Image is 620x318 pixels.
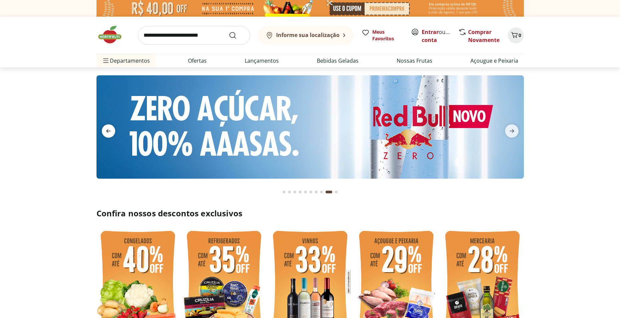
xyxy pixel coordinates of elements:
[292,184,297,200] button: Go to page 3 from fs-carousel
[276,31,340,39] b: Informe sua localização
[317,57,359,65] a: Bebidas Geladas
[96,75,524,179] img: Red bull
[468,28,499,44] a: Comprar Novamente
[102,53,110,69] button: Menu
[102,53,150,69] span: Departamentos
[324,184,334,200] button: Current page from fs-carousel
[422,28,458,44] a: Criar conta
[422,28,451,44] span: ou
[138,26,250,45] input: search
[508,27,524,43] button: Carrinho
[258,26,354,45] button: Informe sua localização
[470,57,518,65] a: Açougue e Peixaria
[297,184,303,200] button: Go to page 4 from fs-carousel
[397,57,432,65] a: Nossas Frutas
[422,28,439,36] a: Entrar
[314,184,319,200] button: Go to page 7 from fs-carousel
[229,31,245,39] button: Submit Search
[519,32,521,38] span: 0
[188,57,207,65] a: Ofertas
[308,184,314,200] button: Go to page 6 from fs-carousel
[96,124,121,138] button: previous
[372,29,403,42] span: Meus Favoritos
[245,57,279,65] a: Lançamentos
[303,184,308,200] button: Go to page 5 from fs-carousel
[281,184,287,200] button: Go to page 1 from fs-carousel
[96,25,130,45] img: Hortifruti
[362,29,403,42] a: Meus Favoritos
[96,208,524,219] h2: Confira nossos descontos exclusivos
[287,184,292,200] button: Go to page 2 from fs-carousel
[319,184,324,200] button: Go to page 8 from fs-carousel
[334,184,339,200] button: Go to page 10 from fs-carousel
[500,124,524,138] button: next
